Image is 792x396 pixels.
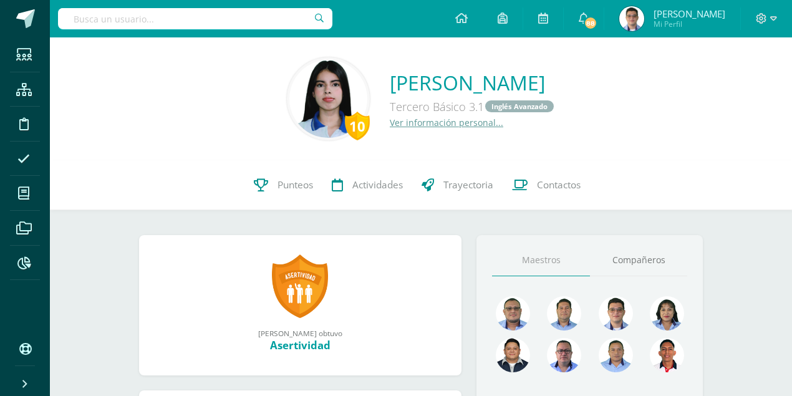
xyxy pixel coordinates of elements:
[352,178,403,191] span: Actividades
[278,178,313,191] span: Punteos
[412,160,503,210] a: Trayectoria
[650,296,684,331] img: 371adb901e00c108b455316ee4864f9b.png
[650,338,684,372] img: 89a3ce4a01dc90e46980c51de3177516.png
[244,160,322,210] a: Punteos
[152,338,450,352] div: Asertividad
[654,19,725,29] span: Mi Perfil
[289,60,367,138] img: be0dbccde7e8dd506e44b42cc3bcc290.png
[537,178,581,191] span: Contactos
[390,96,555,117] div: Tercero Básico 3.1
[390,69,555,96] a: [PERSON_NAME]
[547,296,581,331] img: 2ac039123ac5bd71a02663c3aa063ac8.png
[590,244,688,276] a: Compañeros
[492,244,590,276] a: Maestros
[485,100,554,112] a: Inglés Avanzado
[599,296,633,331] img: 6e6edff8e5b1d60e1b79b3df59dca1c4.png
[58,8,332,29] input: Busca un usuario...
[503,160,590,210] a: Contactos
[654,7,725,20] span: [PERSON_NAME]
[345,112,370,140] div: 10
[619,6,644,31] img: af73b71652ad57d3cfb98d003decfcc7.png
[547,338,581,372] img: 30ea9b988cec0d4945cca02c4e803e5a.png
[322,160,412,210] a: Actividades
[599,338,633,372] img: 2efff582389d69505e60b50fc6d5bd41.png
[584,16,597,30] span: 88
[390,117,503,128] a: Ver información personal...
[496,338,530,372] img: eccc7a2d5da755eac5968f4df6463713.png
[443,178,493,191] span: Trayectoria
[152,328,450,338] div: [PERSON_NAME] obtuvo
[496,296,530,331] img: 99962f3fa423c9b8099341731b303440.png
